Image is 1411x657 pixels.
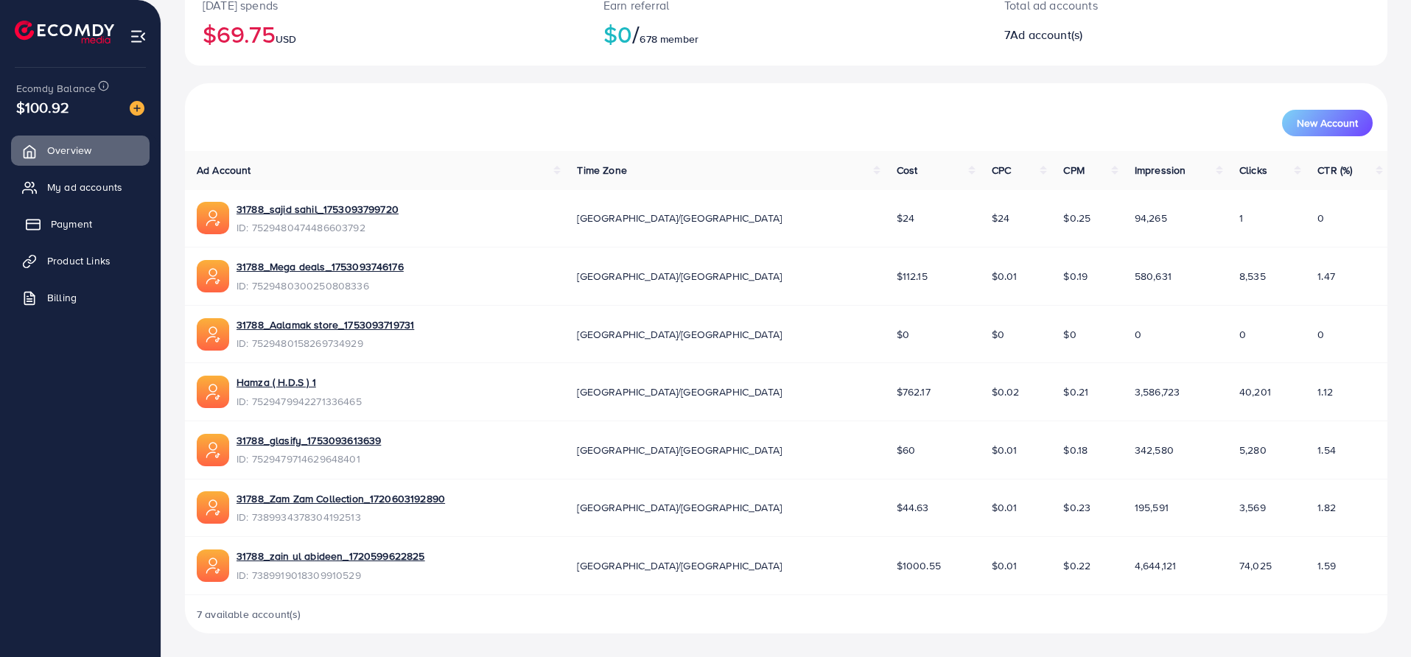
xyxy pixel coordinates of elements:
[1063,211,1090,225] span: $0.25
[1135,269,1172,284] span: 580,631
[577,327,782,342] span: [GEOGRAPHIC_DATA]/[GEOGRAPHIC_DATA]
[11,246,150,275] a: Product Links
[16,81,96,96] span: Ecomdy Balance
[1063,500,1090,515] span: $0.23
[197,202,229,234] img: ic-ads-acc.e4c84228.svg
[1317,269,1335,284] span: 1.47
[197,163,251,178] span: Ad Account
[237,491,445,506] a: 31788_Zam Zam Collection_1720603192890
[1063,269,1088,284] span: $0.19
[1317,163,1352,178] span: CTR (%)
[577,269,782,284] span: [GEOGRAPHIC_DATA]/[GEOGRAPHIC_DATA]
[897,500,929,515] span: $44.63
[897,558,941,573] span: $1000.55
[237,259,404,274] a: 31788_Mega deals_1753093746176
[1317,327,1324,342] span: 0
[237,317,414,332] a: 31788_Aalamak store_1753093719731
[237,375,362,390] a: Hamza ( H.D.S ) 1
[577,163,626,178] span: Time Zone
[237,220,399,235] span: ID: 7529480474486603792
[603,20,969,48] h2: $0
[197,260,229,292] img: ic-ads-acc.e4c84228.svg
[1135,558,1176,573] span: 4,644,121
[897,163,918,178] span: Cost
[992,327,1004,342] span: $0
[640,32,699,46] span: 678 member
[276,32,296,46] span: USD
[237,433,381,448] a: 31788_glasify_1753093613639
[1239,211,1243,225] span: 1
[992,211,1009,225] span: $24
[577,384,782,399] span: [GEOGRAPHIC_DATA]/[GEOGRAPHIC_DATA]
[197,434,229,466] img: ic-ads-acc.e4c84228.svg
[897,327,909,342] span: $0
[237,452,381,466] span: ID: 7529479714629648401
[47,143,91,158] span: Overview
[1135,500,1169,515] span: 195,591
[1297,118,1358,128] span: New Account
[992,558,1018,573] span: $0.01
[1317,558,1336,573] span: 1.59
[1348,591,1400,646] iframe: Chat
[992,384,1020,399] span: $0.02
[1317,500,1336,515] span: 1.82
[1135,384,1180,399] span: 3,586,723
[1239,327,1246,342] span: 0
[1063,558,1090,573] span: $0.22
[897,384,931,399] span: $762.17
[1135,443,1174,457] span: 342,580
[237,568,425,583] span: ID: 7389919018309910529
[130,101,144,116] img: image
[237,336,414,351] span: ID: 7529480158269734929
[16,96,69,118] span: $100.92
[130,28,147,45] img: menu
[1239,500,1266,515] span: 3,569
[1282,110,1373,136] button: New Account
[1010,27,1082,43] span: Ad account(s)
[237,278,404,293] span: ID: 7529480300250808336
[1135,163,1186,178] span: Impression
[11,283,150,312] a: Billing
[577,443,782,457] span: [GEOGRAPHIC_DATA]/[GEOGRAPHIC_DATA]
[237,394,362,409] span: ID: 7529479942271336465
[1004,28,1270,42] h2: 7
[1317,384,1333,399] span: 1.12
[11,209,150,239] a: Payment
[237,510,445,524] span: ID: 7389934378304192513
[577,500,782,515] span: [GEOGRAPHIC_DATA]/[GEOGRAPHIC_DATA]
[47,290,77,305] span: Billing
[1239,384,1271,399] span: 40,201
[11,136,150,165] a: Overview
[632,17,640,51] span: /
[1063,384,1088,399] span: $0.21
[197,491,229,524] img: ic-ads-acc.e4c84228.svg
[237,549,425,563] a: 31788_zain ul abideen_1720599622825
[197,376,229,408] img: ic-ads-acc.e4c84228.svg
[197,318,229,351] img: ic-ads-acc.e4c84228.svg
[1317,443,1336,457] span: 1.54
[11,172,150,202] a: My ad accounts
[237,202,399,217] a: 31788_sajid sahil_1753093799720
[1063,163,1084,178] span: CPM
[577,211,782,225] span: [GEOGRAPHIC_DATA]/[GEOGRAPHIC_DATA]
[47,253,111,268] span: Product Links
[197,607,301,622] span: 7 available account(s)
[992,163,1011,178] span: CPC
[897,443,915,457] span: $60
[992,443,1018,457] span: $0.01
[1063,327,1076,342] span: $0
[992,500,1018,515] span: $0.01
[51,217,92,231] span: Payment
[1135,211,1167,225] span: 94,265
[203,20,568,48] h2: $69.75
[1063,443,1088,457] span: $0.18
[897,269,928,284] span: $112.15
[577,558,782,573] span: [GEOGRAPHIC_DATA]/[GEOGRAPHIC_DATA]
[47,180,122,194] span: My ad accounts
[1317,211,1324,225] span: 0
[1239,163,1267,178] span: Clicks
[1239,558,1272,573] span: 74,025
[1135,327,1141,342] span: 0
[15,21,114,43] img: logo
